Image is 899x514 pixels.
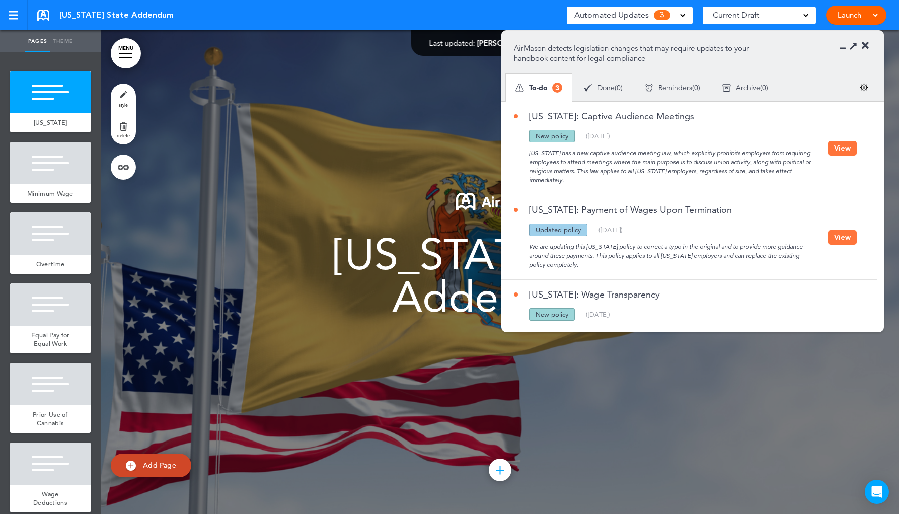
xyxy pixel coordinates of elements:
[27,189,73,198] span: Minimum Wage
[834,6,865,25] a: Launch
[586,133,610,139] div: ( )
[645,84,653,92] img: apu_icons_remind.svg
[59,10,174,21] span: [US_STATE] State Addendum
[658,84,692,91] span: Reminders
[25,30,50,52] a: Pages
[10,405,91,433] a: Prior Use of Cannabis
[529,84,548,91] span: To-do
[574,8,649,22] span: Automated Updates
[762,84,766,91] span: 0
[514,112,694,121] a: [US_STATE]: Captive Audience Meetings
[514,290,660,299] a: [US_STATE]: Wage Transparency
[10,485,91,512] a: Wage Deductions
[33,410,68,428] span: Prior Use of Cannabis
[586,311,610,318] div: ( )
[126,461,136,471] img: add.svg
[111,454,191,477] a: Add Page
[429,38,475,48] span: Last updated:
[111,84,136,114] a: style
[529,308,575,321] div: New policy
[722,84,731,92] img: apu_icons_archive.svg
[529,224,587,236] div: Updated policy
[713,8,759,22] span: Current Draft
[584,84,592,92] img: apu_icons_done.svg
[617,84,621,91] span: 0
[828,141,857,156] button: View
[10,184,91,203] a: Minimum Wage
[588,132,608,140] span: [DATE]
[117,132,130,138] span: delete
[515,84,524,92] img: apu_icons_todo.svg
[711,75,779,101] div: ( )
[598,227,623,233] div: ( )
[10,255,91,274] a: Overtime
[634,75,711,101] div: ( )
[552,83,562,93] span: 3
[514,236,828,269] div: We are updating this [US_STATE] policy to correct a typo in the original and to provide more guid...
[654,10,670,20] span: 3
[33,490,67,507] span: Wage Deductions
[119,102,128,108] span: style
[10,326,91,353] a: Equal Pay for Equal Work
[36,260,64,268] span: Overtime
[601,226,621,234] span: [DATE]
[50,30,76,52] a: Theme
[828,230,857,245] button: View
[860,83,868,92] img: settings.svg
[10,113,91,132] a: [US_STATE]
[477,38,539,48] span: [PERSON_NAME]
[529,130,575,142] div: New policy
[111,38,141,68] a: MENU
[34,118,67,127] span: [US_STATE]
[514,43,764,63] p: AirMason detects legislation changes that may require updates to your handbook content for legal ...
[865,480,889,504] div: Open Intercom Messenger
[573,75,634,101] div: ( )
[111,114,136,144] a: delete
[588,310,608,318] span: [DATE]
[143,461,176,470] span: Add Page
[736,84,760,91] span: Archive
[429,39,571,47] div: —
[514,142,828,185] div: [US_STATE] has a new captive audience meeting law, which explicitly prohibits employers from requ...
[456,193,544,210] img: 1722553576973-Airmason_logo_White.png
[694,84,698,91] span: 0
[31,331,70,348] span: Equal Pay for Equal Work
[333,229,667,322] span: [US_STATE] State Addendum
[514,205,732,214] a: [US_STATE]: Payment of Wages Upon Termination
[597,84,615,91] span: Done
